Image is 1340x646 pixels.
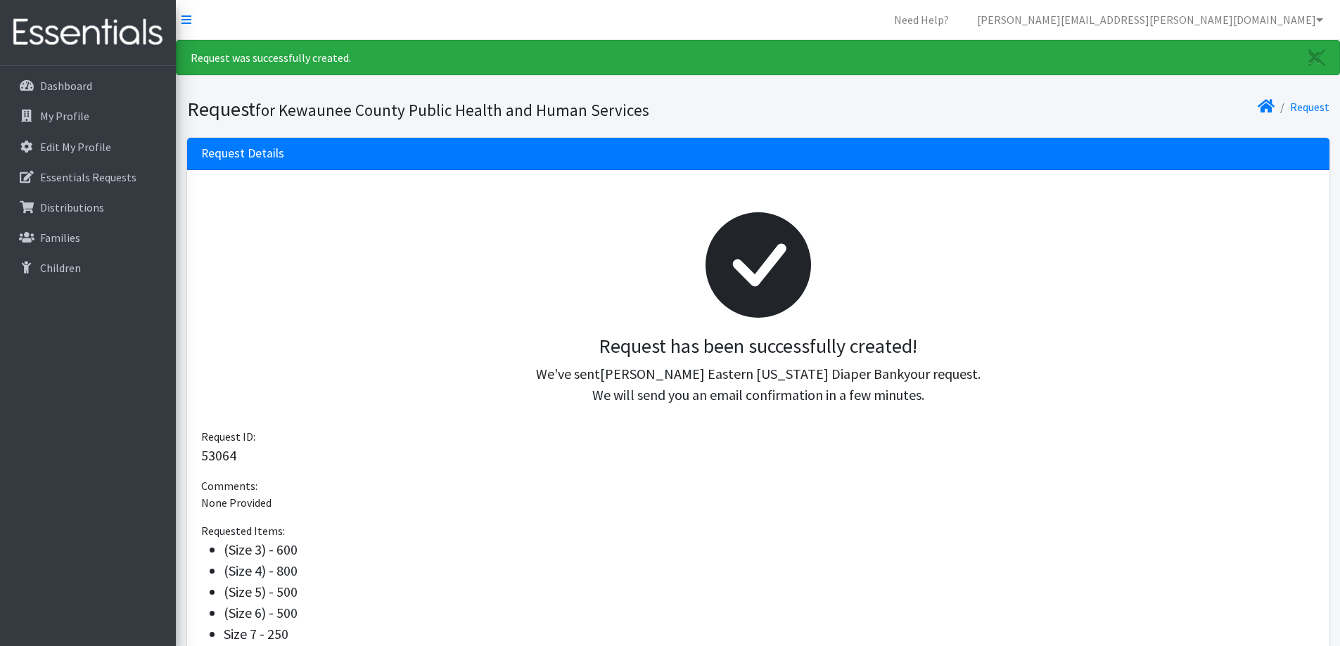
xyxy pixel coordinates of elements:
[201,496,272,510] span: None Provided
[1290,100,1329,114] a: Request
[224,560,1315,581] li: (Size 4) - 800
[40,231,80,245] p: Families
[6,193,170,221] a: Distributions
[6,133,170,161] a: Edit My Profile
[40,109,89,123] p: My Profile
[212,363,1304,406] p: We've sent your request. We will send you an email confirmation in a few minutes.
[201,479,257,493] span: Comments:
[600,365,904,382] span: [PERSON_NAME] Eastern [US_STATE] Diaper Bank
[1294,41,1339,75] a: Close
[40,261,81,275] p: Children
[201,524,285,538] span: Requested Items:
[187,97,753,122] h1: Request
[224,602,1315,624] li: (Size 6) - 500
[6,224,170,252] a: Families
[40,140,111,154] p: Edit My Profile
[176,40,1340,75] div: Request was successfully created.
[201,445,1315,466] p: 53064
[201,429,255,444] span: Request ID:
[40,170,136,184] p: Essentials Requests
[40,200,104,214] p: Distributions
[6,72,170,100] a: Dashboard
[966,6,1334,34] a: [PERSON_NAME][EMAIL_ADDRESS][PERSON_NAME][DOMAIN_NAME]
[883,6,960,34] a: Need Help?
[224,539,1315,560] li: (Size 3) - 600
[212,335,1304,358] h3: Request has been successfully created!
[255,100,649,120] small: for Kewaunee County Public Health and Human Services
[6,102,170,130] a: My Profile
[40,79,92,93] p: Dashboard
[224,581,1315,602] li: (Size 5) - 500
[6,9,170,56] img: HumanEssentials
[6,163,170,191] a: Essentials Requests
[6,254,170,282] a: Children
[224,624,1315,645] li: Size 7 - 250
[201,146,284,161] h3: Request Details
